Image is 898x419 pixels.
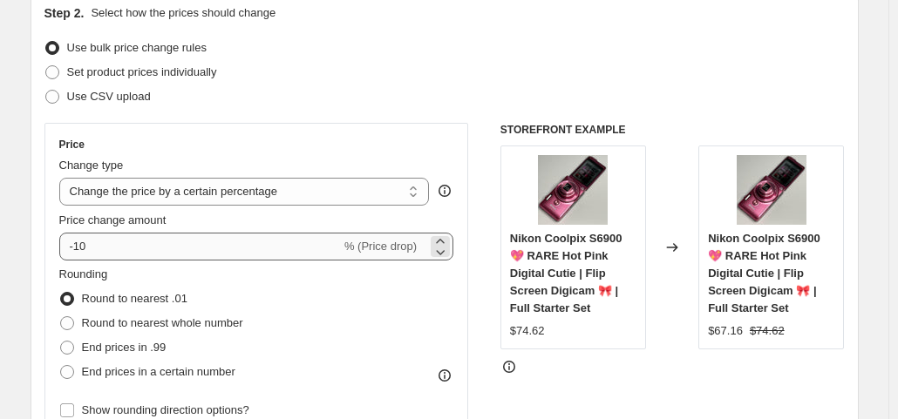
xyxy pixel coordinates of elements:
span: Rounding [59,267,108,280]
span: Round to nearest whole number [82,316,243,329]
strike: $74.62 [750,322,785,340]
p: Select how the prices should change [91,4,276,22]
span: Nikon Coolpix S6900 💖 RARE Hot Pink Digital Cutie | Flip Screen Digicam 🎀 | Full Starter Set [708,232,820,314]
span: Change type [59,159,124,172]
span: End prices in a certain number [82,365,235,378]
span: End prices in .99 [82,341,167,354]
input: -15 [59,233,341,260]
div: help [436,182,453,199]
span: Show rounding direction options? [82,403,249,416]
span: % (Price drop) [344,240,417,253]
span: Nikon Coolpix S6900 💖 RARE Hot Pink Digital Cutie | Flip Screen Digicam 🎀 | Full Starter Set [510,232,622,314]
h2: Step 2. [44,4,85,22]
div: $67.16 [708,322,743,340]
div: $74.62 [510,322,545,340]
span: Use bulk price change rules [67,41,207,54]
h3: Price [59,138,85,152]
span: Set product prices individually [67,65,217,78]
img: pic_662d8b22-d365-4d4a-ad7c-5c677a726b1f_80x.jpg [737,155,806,225]
span: Round to nearest .01 [82,292,187,305]
img: pic_662d8b22-d365-4d4a-ad7c-5c677a726b1f_80x.jpg [538,155,608,225]
h6: STOREFRONT EXAMPLE [500,123,845,137]
span: Use CSV upload [67,90,151,103]
span: Price change amount [59,213,167,226]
